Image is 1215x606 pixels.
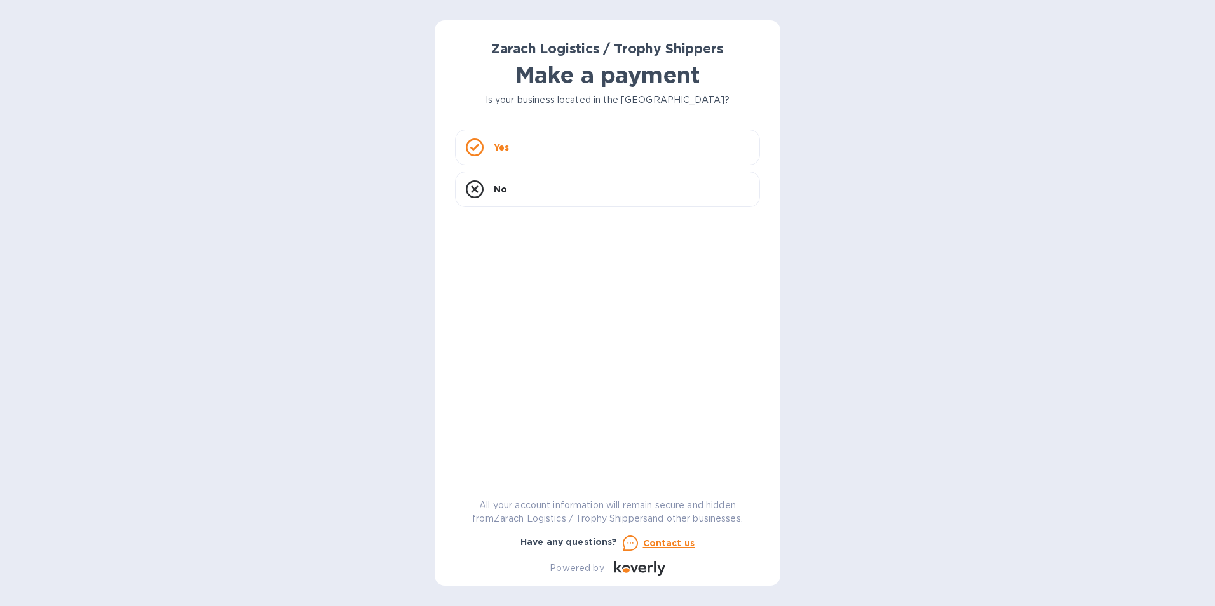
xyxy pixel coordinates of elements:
p: Powered by [550,562,604,575]
b: Zarach Logistics / Trophy Shippers [491,41,723,57]
p: No [494,183,507,196]
h1: Make a payment [455,62,760,88]
p: Is your business located in the [GEOGRAPHIC_DATA]? [455,93,760,107]
u: Contact us [643,538,695,548]
p: Yes [494,141,509,154]
p: All your account information will remain secure and hidden from Zarach Logistics / Trophy Shipper... [455,499,760,525]
b: Have any questions? [520,537,618,547]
